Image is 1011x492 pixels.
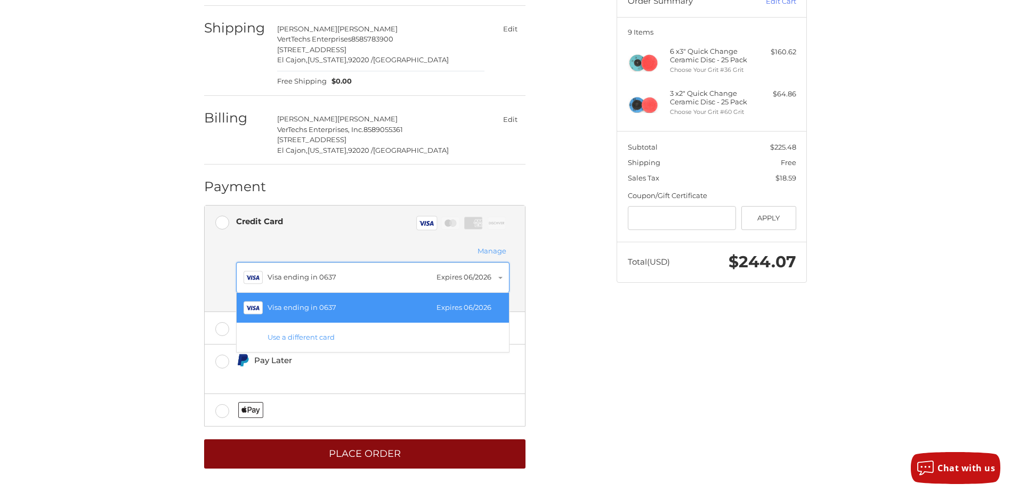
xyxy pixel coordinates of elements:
[670,47,751,64] h4: 6 x 3" Quick Change Ceramic Disc - 25 Pack
[781,158,796,167] span: Free
[327,76,352,87] span: $0.00
[204,110,266,126] h2: Billing
[277,24,337,33] span: [PERSON_NAME]
[628,158,660,167] span: Shipping
[277,125,363,134] span: VerTechs Enterprises, Inc.
[308,146,348,154] span: [US_STATE],
[628,28,796,36] h3: 9 Items
[238,402,263,418] img: Applepay icon
[373,146,449,154] span: [GEOGRAPHIC_DATA]
[628,191,796,201] div: Coupon/Gift Certificate
[337,114,398,123] span: [PERSON_NAME]
[351,35,393,43] span: 8585783900
[911,452,1000,484] button: Chat with us
[254,351,452,369] div: Pay Later
[277,114,337,123] span: [PERSON_NAME]
[670,108,751,117] li: Choose Your Grit #60 Grit
[236,262,509,293] button: Visa ending in 0637Expires 06/2026
[754,89,796,100] div: $64.86
[277,76,327,87] span: Free Shipping
[628,257,670,267] span: Total (USD)
[268,302,431,313] div: Visa ending in 0637
[204,178,266,195] h2: Payment
[348,55,373,64] span: 92020 /
[670,89,751,106] h4: 3 x 2" Quick Change Ceramic Disc - 25 Pack
[937,462,995,474] span: Chat with us
[204,20,266,36] h2: Shipping
[363,125,403,134] span: 8589055361
[236,371,452,381] iframe: PayPal Message 1
[436,272,491,283] div: Expires 06/2026
[236,212,283,230] div: Credit Card
[277,135,346,144] span: [STREET_ADDRESS]
[628,174,659,182] span: Sales Tax
[754,47,796,58] div: $160.62
[204,439,525,469] button: Place Order
[277,55,308,64] span: El Cajon,
[729,252,796,272] span: $244.07
[237,293,509,323] button: Visa ending in 0637Expires 06/2026
[628,143,658,151] span: Subtotal
[268,332,497,343] div: Use a different card
[495,21,525,37] button: Edit
[495,111,525,127] button: Edit
[628,206,737,230] input: Gift Certificate or Coupon Code
[277,146,308,154] span: El Cajon,
[373,55,449,64] span: [GEOGRAPHIC_DATA]
[436,302,491,313] div: Expires 06/2026
[670,65,751,75] li: Choose Your Grit #36 Grit
[237,323,509,352] button: Use a different card
[277,35,351,43] span: VertTechs Enterprises
[236,354,249,367] img: Pay Later icon
[474,245,509,257] button: Manage
[268,272,431,283] div: Visa ending in 0637
[308,55,348,64] span: [US_STATE],
[277,45,346,54] span: [STREET_ADDRESS]
[741,206,796,230] button: Apply
[770,143,796,151] span: $225.48
[337,24,398,33] span: [PERSON_NAME]
[348,146,373,154] span: 92020 /
[775,174,796,182] span: $18.59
